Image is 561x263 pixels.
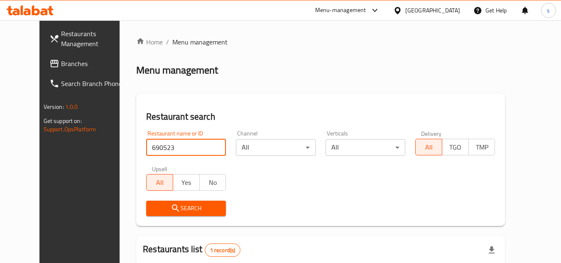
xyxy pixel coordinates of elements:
[146,139,226,156] input: Search for restaurant name or ID..
[136,64,218,77] h2: Menu management
[136,37,505,47] nav: breadcrumb
[442,139,469,155] button: TGO
[43,74,133,93] a: Search Branch Phone
[482,240,502,260] div: Export file
[315,5,366,15] div: Menu-management
[146,174,173,191] button: All
[326,139,405,156] div: All
[472,141,492,153] span: TMP
[415,139,442,155] button: All
[61,79,127,88] span: Search Branch Phone
[547,6,550,15] span: s
[173,174,200,191] button: Yes
[172,37,228,47] span: Menu management
[61,29,127,49] span: Restaurants Management
[236,139,316,156] div: All
[446,141,465,153] span: TGO
[176,177,196,189] span: Yes
[405,6,460,15] div: [GEOGRAPHIC_DATA]
[44,124,96,135] a: Support.OpsPlatform
[44,116,82,126] span: Get support on:
[205,246,240,254] span: 1 record(s)
[153,203,219,214] span: Search
[150,177,170,189] span: All
[205,243,241,257] div: Total records count
[468,139,495,155] button: TMP
[166,37,169,47] li: /
[152,166,167,172] label: Upsell
[43,24,133,54] a: Restaurants Management
[421,130,442,136] label: Delivery
[65,101,78,112] span: 1.0.0
[143,243,240,257] h2: Restaurants list
[146,201,226,216] button: Search
[203,177,223,189] span: No
[44,101,64,112] span: Version:
[146,111,495,123] h2: Restaurant search
[199,174,226,191] button: No
[419,141,439,153] span: All
[136,37,163,47] a: Home
[43,54,133,74] a: Branches
[61,59,127,69] span: Branches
